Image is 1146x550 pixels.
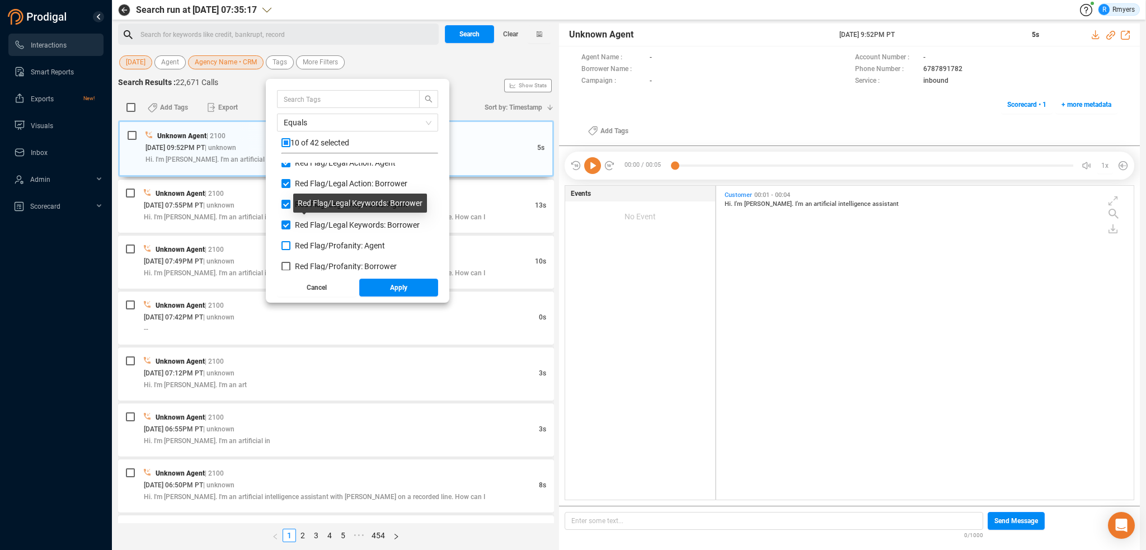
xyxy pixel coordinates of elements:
button: Send Message [988,512,1045,530]
span: 00:00 / 00:05 [615,157,675,174]
span: 1x [1101,157,1109,175]
span: [DATE] 06:55PM PT [144,425,203,433]
span: Agent [161,55,179,69]
span: left [272,533,279,540]
span: Service : [855,76,918,87]
span: New! [83,87,95,110]
span: | unknown [203,425,234,433]
span: Unknown Agent [156,358,205,365]
li: 5 [336,529,350,542]
button: Search [445,25,494,43]
span: I'm [734,200,744,208]
button: right [389,529,403,542]
div: Unknown Agent| 2100[DATE] 09:52PM PT| unknown5sHi. I'm [PERSON_NAME]. I'm an artificial intellige... [118,120,554,177]
button: Add Tags [581,122,635,140]
span: [DATE] 07:42PM PT [144,313,203,321]
li: 3 [309,529,323,542]
div: grid [281,163,438,270]
span: Unknown Agent [156,469,205,477]
span: Show Stats [519,18,547,153]
span: Add Tags [160,98,188,116]
span: Hi. I'm [PERSON_NAME]. I'm an artificial intelligence assistant with [PERSON_NAME] on a recorded ... [144,269,485,277]
span: Unknown Agent [156,413,205,421]
span: R [1102,4,1106,15]
span: Customer [725,191,752,199]
span: Agency Name • CRM [195,55,257,69]
span: | unknown [205,144,236,152]
span: More Filters [303,55,338,69]
span: 10 of 42 selected [290,138,349,147]
span: 6787891782 [923,64,962,76]
span: Unknown Agent [156,246,205,253]
span: Red Flag/ Legal Action: Agent [295,158,396,167]
span: inbound [923,76,948,87]
span: Borrower Name : [581,64,644,76]
span: - [650,76,652,87]
span: - [650,52,652,64]
img: prodigal-logo [8,9,69,25]
span: Admin [30,176,50,184]
span: | 2100 [206,132,226,140]
span: 3s [539,425,546,433]
span: 8s [539,481,546,489]
li: Previous Page [268,529,283,542]
span: 5s [537,144,544,152]
div: Unknown Agent| 2100[DATE] 07:49PM PT| unknown10sHi. I'm [PERSON_NAME]. I'm an artificial intellig... [118,236,554,289]
span: | unknown [203,201,234,209]
li: Visuals [8,114,104,137]
span: Red Flag/ Legal Keywords: Borrower [295,220,420,229]
span: Campaign : [581,76,644,87]
li: Interactions [8,34,104,56]
span: Search [459,25,480,43]
div: Rmyers [1098,4,1135,15]
div: Unknown Agent| 2100[DATE] 07:12PM PT| unknown3sHi. I'm [PERSON_NAME]. I'm an art [118,347,554,401]
div: Unknown Agent| 2100[DATE] 07:55PM PT| unknown13sHi. I'm [PERSON_NAME]. I'm an artificial intellig... [118,180,554,233]
span: Hi. I'm [PERSON_NAME]. I'm an artificial intelligence assistant with [PERSON_NAME] on a recorded ... [144,493,485,501]
li: 1 [283,529,296,542]
span: Unknown Agent [157,132,206,140]
button: Agency Name • CRM [188,55,264,69]
span: Smart Reports [31,68,74,76]
button: Show Stats [504,79,552,92]
span: Search run at [DATE] 07:35:17 [136,3,257,17]
a: 1 [283,529,295,542]
span: 13s [535,201,546,209]
span: [DATE] [126,55,145,69]
li: 454 [368,529,389,542]
span: assistant [872,200,899,208]
span: Apply [390,279,407,297]
span: intelligence [838,200,872,208]
span: Hi. I'm [PERSON_NAME]. I'm an art [144,381,247,389]
div: Unknown Agent| 2100[DATE] 07:42PM PT| unknown0s-- [118,292,554,345]
span: Cancel [307,279,327,297]
span: Red Flag/ Profanity: Agent [295,241,385,250]
span: Exports [31,95,54,103]
button: Tags [266,55,294,69]
li: 2 [296,529,309,542]
span: Sort by: Timestamp [485,98,542,116]
span: Clear [503,25,518,43]
a: ExportsNew! [14,87,95,110]
span: Visuals [31,122,53,130]
span: 10s [535,257,546,265]
span: | 2100 [205,190,224,198]
div: No Event [565,201,715,232]
a: Smart Reports [14,60,95,83]
button: Sort by: Timestamp [478,98,554,116]
input: Search Tags [284,93,402,105]
span: Hi. I'm [PERSON_NAME]. I'm an artificial intelligence assistant with [PERSON_NAME] on a recorded ... [144,213,485,221]
span: Inbox [31,149,48,157]
span: Tags [273,55,287,69]
span: Phone Number : [855,64,918,76]
span: [DATE] 09:52PM PT [145,144,205,152]
span: Equals [284,114,431,131]
span: right [393,533,400,540]
span: [DATE] 9:52PM PT [839,30,1018,40]
div: Unknown Agent| 2100[DATE] 06:55PM PT| unknown3sHi. I'm [PERSON_NAME]. I'm an artificial in [118,403,554,457]
span: | 2100 [205,302,224,309]
span: | unknown [203,481,234,489]
span: Add Tags [600,122,628,140]
span: [DATE] 07:49PM PT [144,257,203,265]
span: Unknown Agent [156,190,205,198]
span: Unknown Agent [156,302,205,309]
